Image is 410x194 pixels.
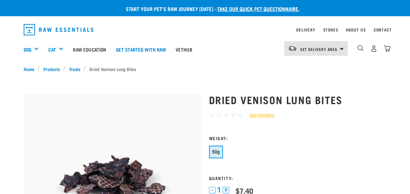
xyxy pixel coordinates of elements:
span: ☆ [209,111,215,119]
a: Vethub [171,36,197,62]
h3: Quantity: [209,176,387,180]
span: 50g [212,149,220,154]
a: Dog [24,46,31,53]
h1: Dried Venison Lung Bites [209,94,387,105]
h3: Weight: [209,136,387,140]
img: user.png [370,45,377,52]
button: - [209,187,216,193]
img: van-moving.png [288,45,297,51]
img: home-icon-1@2x.png [357,45,364,51]
span: ☆ [216,111,222,119]
a: take our quick pet questionnaire. [217,7,299,10]
a: Raw Education [68,36,111,62]
a: Home [24,66,38,72]
span: ☆ [223,111,229,119]
button: + [223,187,229,193]
nav: breadcrumbs [24,66,387,72]
img: home-icon@2x.png [384,45,391,52]
button: 50g [209,146,223,158]
span: ☆ [230,111,236,119]
a: Contact [374,29,392,31]
span: ☆ [238,111,243,119]
a: Delivery [296,29,315,31]
a: Cat [48,46,56,53]
span: 1 [217,187,221,193]
a: Stores [323,29,338,31]
a: Products [40,66,63,72]
a: Treats [65,66,84,72]
nav: dropdown navigation [18,21,392,38]
a: Get started with Raw [111,36,171,62]
a: About Us [346,29,366,31]
a: See Reviews [243,112,274,119]
img: Raw Essentials Logo [24,24,94,35]
span: Set Delivery Area [300,48,338,50]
